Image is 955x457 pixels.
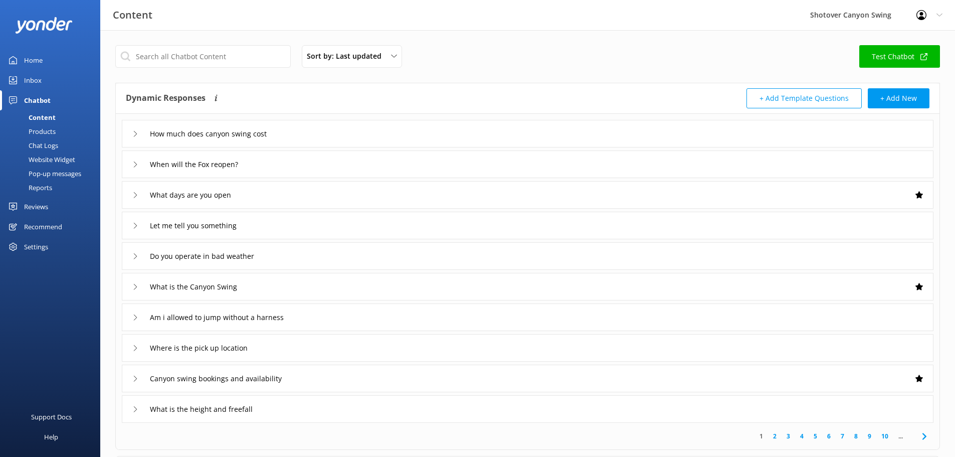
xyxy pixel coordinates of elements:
a: 2 [768,431,782,441]
a: 6 [822,431,836,441]
a: Chat Logs [6,138,100,153]
div: Content [6,110,56,124]
a: Products [6,124,100,138]
img: yonder-white-logo.png [15,17,73,34]
a: 3 [782,431,795,441]
div: Products [6,124,56,138]
button: + Add New [868,88,929,108]
div: Home [24,50,43,70]
a: Content [6,110,100,124]
input: Search all Chatbot Content [115,45,291,68]
span: Sort by: Last updated [307,51,388,62]
div: Reviews [24,197,48,217]
button: + Add Template Questions [746,88,862,108]
div: Help [44,427,58,447]
div: Support Docs [31,407,72,427]
h4: Dynamic Responses [126,88,206,108]
div: Settings [24,237,48,257]
a: 9 [863,431,876,441]
div: Chatbot [24,90,51,110]
span: ... [893,431,908,441]
a: 10 [876,431,893,441]
a: Reports [6,181,100,195]
a: Website Widget [6,153,100,167]
a: 1 [754,431,768,441]
div: Pop-up messages [6,167,81,181]
a: Pop-up messages [6,167,100,181]
a: 7 [836,431,849,441]
a: 5 [809,431,822,441]
h3: Content [113,7,152,23]
div: Reports [6,181,52,195]
a: 4 [795,431,809,441]
a: 8 [849,431,863,441]
div: Recommend [24,217,62,237]
div: Website Widget [6,153,75,167]
a: Test Chatbot [859,45,940,68]
div: Inbox [24,70,42,90]
div: Chat Logs [6,138,58,153]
